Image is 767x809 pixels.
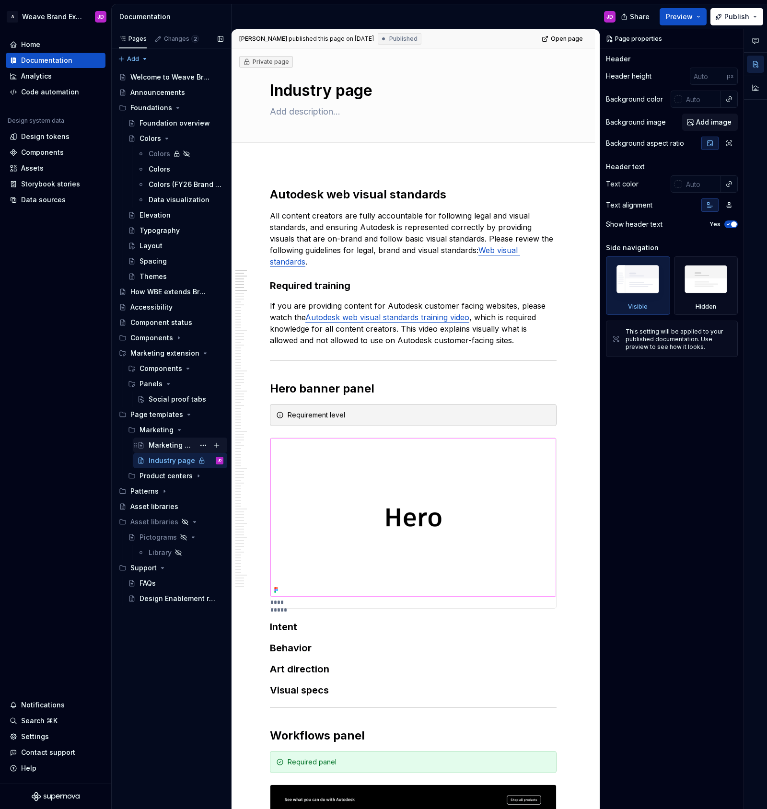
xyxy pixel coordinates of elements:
[133,438,227,453] a: Marketing pages
[127,55,139,63] span: Add
[124,376,227,392] div: Panels
[115,499,227,514] a: Asset libraries
[21,56,72,65] div: Documentation
[270,279,557,292] h3: Required training
[6,713,105,728] button: Search ⌘K
[124,591,227,606] a: Design Enablement requests
[6,745,105,760] button: Contact support
[149,164,170,174] div: Colors
[130,502,178,511] div: Asset libraries
[133,146,227,162] a: Colors
[124,468,227,484] div: Product centers
[682,175,721,193] input: Auto
[682,91,721,108] input: Auto
[21,195,66,205] div: Data sources
[606,117,666,127] div: Background image
[21,763,36,773] div: Help
[124,422,227,438] div: Marketing
[21,179,80,189] div: Storybook stories
[124,361,227,376] div: Components
[149,440,195,450] div: Marketing pages
[21,87,79,97] div: Code automation
[21,163,44,173] div: Assets
[606,71,651,81] div: Header height
[115,484,227,499] div: Patterns
[139,364,182,373] div: Components
[124,208,227,223] a: Elevation
[124,223,227,238] a: Typography
[289,35,374,43] div: published this page on [DATE]
[164,35,199,43] div: Changes
[149,195,209,205] div: Data visualization
[21,71,52,81] div: Analytics
[270,300,557,346] p: If you are providing content for Autodesk customer facing websites, please watch the , which is r...
[666,12,693,22] span: Preview
[239,35,287,43] span: [PERSON_NAME]
[32,792,80,801] a: Supernova Logo
[133,545,227,560] a: Library
[243,58,289,66] div: Private page
[218,456,221,465] div: JD
[130,563,157,573] div: Support
[21,40,40,49] div: Home
[149,180,221,189] div: Colors (FY26 Brand refresh)
[690,68,727,85] input: Auto
[115,284,227,300] a: How WBE extends Brand
[115,85,227,100] a: Announcements
[149,149,170,159] div: Colors
[139,241,163,251] div: Layout
[139,118,210,128] div: Foundation overview
[130,517,178,527] div: Asset libraries
[115,69,227,85] a: Welcome to Weave Brand Extended
[130,486,159,496] div: Patterns
[682,114,738,131] button: Add image
[626,328,732,351] div: This setting will be applied to your published documentation. Use preview to see how it looks.
[288,757,550,767] div: Required panel
[133,453,227,468] a: Industry pageJD
[696,117,732,127] span: Add image
[139,425,174,435] div: Marketing
[268,79,555,102] textarea: Industry page
[696,303,716,311] div: Hidden
[8,117,64,125] div: Design system data
[130,88,185,97] div: Announcements
[149,548,172,557] div: Library
[124,254,227,269] a: Spacing
[270,210,557,267] p: All content creators are fully accountable for following legal and visual standards, and ensuring...
[6,53,105,68] a: Documentation
[7,11,18,23] div: A
[270,662,557,676] h3: Art direction
[130,318,192,327] div: Component status
[6,69,105,84] a: Analytics
[21,132,70,141] div: Design tokens
[115,69,227,606] div: Page tree
[139,471,193,481] div: Product centers
[6,192,105,208] a: Data sources
[97,13,104,21] div: JD
[139,134,161,143] div: Colors
[6,161,105,176] a: Assets
[709,220,721,228] label: Yes
[270,381,557,396] h2: Hero banner panel
[119,35,147,43] div: Pages
[660,8,707,25] button: Preview
[124,269,227,284] a: Themes
[130,287,209,297] div: How WBE extends Brand
[139,210,171,220] div: Elevation
[124,238,227,254] a: Layout
[139,272,167,281] div: Themes
[6,129,105,144] a: Design tokens
[124,116,227,131] a: Foundation overview
[115,330,227,346] div: Components
[674,256,738,315] div: Hidden
[133,392,227,407] a: Social proof tabs
[6,37,105,52] a: Home
[139,532,177,542] div: Pictograms
[130,333,173,343] div: Components
[130,410,183,419] div: Page templates
[115,100,227,116] div: Foundations
[124,576,227,591] a: FAQs
[149,456,195,465] div: Industry page
[606,243,659,253] div: Side navigation
[21,700,65,710] div: Notifications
